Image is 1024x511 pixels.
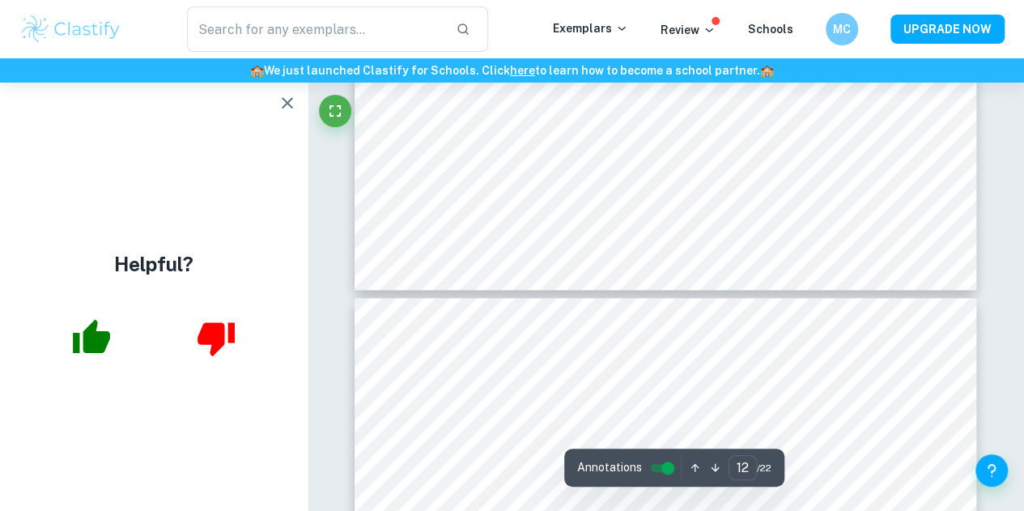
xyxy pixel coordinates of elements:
p: Exemplars [553,19,628,37]
span: 🏫 [250,64,264,77]
h6: MC [833,20,852,38]
button: UPGRADE NOW [890,15,1005,44]
input: Search for any exemplars... [187,6,443,52]
h6: We just launched Clastify for Schools. Click to learn how to become a school partner. [3,62,1021,79]
span: / 22 [757,461,771,475]
p: Review [661,21,716,39]
button: Help and Feedback [975,454,1008,487]
a: here [510,64,535,77]
button: Fullscreen [319,95,351,127]
img: Clastify logo [19,13,122,45]
a: Schools [748,23,793,36]
span: Annotations [577,459,642,476]
button: MC [826,13,858,45]
h4: Helpful? [114,249,193,279]
span: 🏫 [760,64,774,77]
